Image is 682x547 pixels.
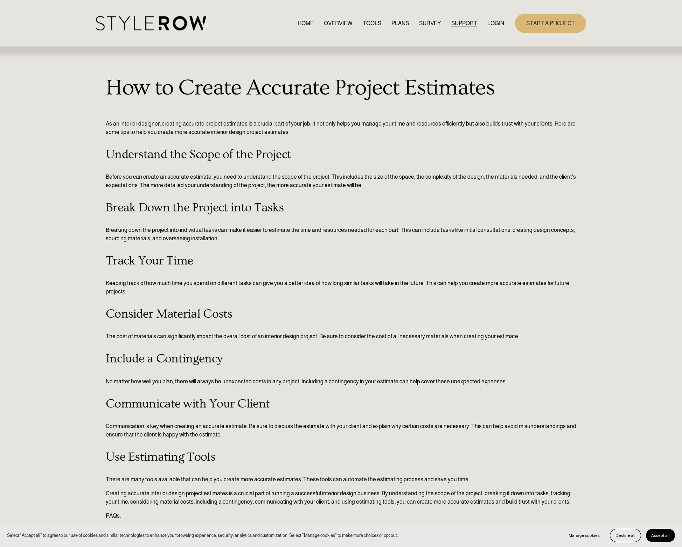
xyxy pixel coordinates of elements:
[106,475,576,484] p: There are many tools available that can help you create more accurate estimates. These tools can ...
[106,450,576,464] h3: Use Estimating Tools
[391,19,409,28] a: PLANS
[515,14,586,33] a: START A PROJECT
[106,201,576,215] h3: Break Down the Project into Tasks
[106,111,576,136] p: As an interior designer, creating accurate project estimates is a crucial part of your job. It no...
[651,533,670,538] span: Accept all
[106,422,576,439] p: Communication is key when creating an accurate estimate. Be sure to discuss the estimate with you...
[487,19,504,28] a: LOGIN
[324,19,353,28] a: OVERVIEW
[615,533,635,538] span: Decline all
[106,307,576,321] h3: Consider Material Costs
[363,19,381,28] a: TOOLS
[106,352,576,366] h3: Include a Contingency
[106,254,576,268] h3: Track Your Time
[451,19,477,28] a: folder dropdown
[106,489,576,506] p: Creating accurate interior design project estimates is a crucial part of running a successful int...
[106,148,576,162] h3: Understand the Scope of the Project
[451,19,477,28] span: SUPPORT
[563,529,605,542] button: Manage cookies
[419,19,441,28] a: SURVEY
[7,532,398,539] p: Select “Accept all” to agree to our use of cookies and similar technologies to enhance your brows...
[106,74,576,101] h1: How to Create Accurate Project Estimates
[106,173,576,190] p: Before you can create an accurate estimate, you need to understand the scope of the project. This...
[106,279,576,296] p: Keeping track of how much time you spend on different tasks can give you a better idea of how lon...
[610,529,641,542] button: Decline all
[569,533,600,538] span: Manage cookies
[106,226,576,243] p: Breaking down the project into individual tasks can make it easier to estimate the time and resou...
[646,529,675,542] button: Accept all
[298,19,314,28] a: HOME
[106,397,576,411] h3: Communicate with Your Client
[106,332,576,341] p: The cost of materials can significantly impact the overall cost of an interior design project. Be...
[96,16,206,30] img: StyleRow
[106,377,576,386] p: No matter how well you plan, there will always be unexpected costs in any project. Including a co...
[106,512,576,520] p: FAQs:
